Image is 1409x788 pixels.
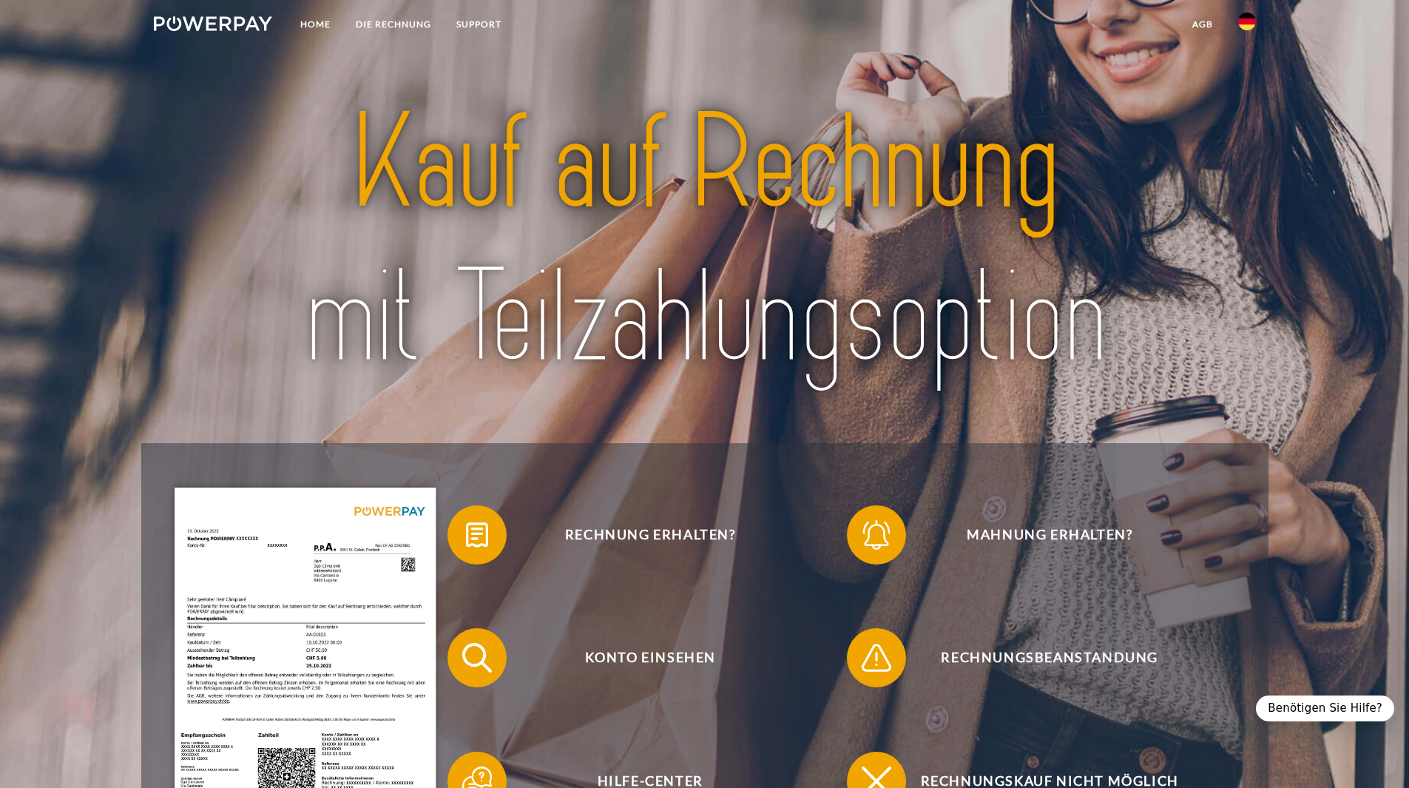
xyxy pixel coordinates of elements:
span: Konto einsehen [469,628,831,687]
img: logo-powerpay-white.svg [154,16,273,31]
span: Mahnung erhalten? [868,505,1231,565]
img: qb_bell.svg [858,516,895,553]
a: DIE RECHNUNG [343,11,444,38]
iframe: Schaltfläche zum Öffnen des Messaging-Fensters [1350,729,1397,776]
img: qb_warning.svg [858,639,895,676]
a: SUPPORT [444,11,514,38]
a: Home [288,11,343,38]
img: qb_search.svg [459,639,496,676]
span: Rechnungsbeanstandung [868,628,1231,687]
button: Konto einsehen [447,628,832,687]
img: qb_bill.svg [459,516,496,553]
button: Rechnungsbeanstandung [847,628,1231,687]
span: Rechnung erhalten? [469,505,831,565]
a: agb [1180,11,1226,38]
iframe: Messaging-Fenster [1116,205,1397,723]
img: title-powerpay_de.svg [208,79,1201,403]
button: Mahnung erhalten? [847,505,1231,565]
button: Rechnung erhalten? [447,505,832,565]
img: de [1238,13,1256,30]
